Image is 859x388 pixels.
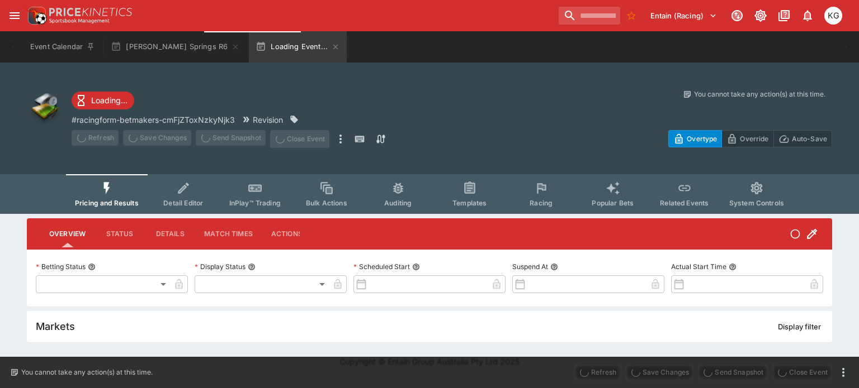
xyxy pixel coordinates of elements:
[27,89,63,125] img: other.png
[694,89,825,99] p: You cannot take any action(s) at this time.
[262,221,312,247] button: Actions
[49,8,132,16] img: PriceKinetics
[837,366,850,379] button: more
[771,318,828,336] button: Display filter
[75,199,139,207] span: Pricing and Results
[740,133,768,145] p: Override
[512,262,548,271] p: Suspend At
[36,262,86,271] p: Betting Status
[729,199,784,207] span: System Controls
[23,31,102,63] button: Event Calendar
[668,130,832,147] div: Start From
[797,6,818,26] button: Notifications
[687,133,717,145] p: Overtype
[727,6,747,26] button: Connected to PK
[773,130,832,147] button: Auto-Save
[530,199,553,207] span: Racing
[91,94,128,106] p: Loading...
[248,263,256,271] button: Display Status
[729,263,737,271] button: Actual Start Time
[721,130,773,147] button: Override
[559,7,620,25] input: search
[774,6,794,26] button: Documentation
[249,31,347,63] button: Loading Event...
[253,114,283,126] p: Revision
[334,130,347,148] button: more
[229,199,281,207] span: InPlay™ Trading
[644,7,724,25] button: Select Tenant
[195,262,246,271] p: Display Status
[660,199,709,207] span: Related Events
[452,199,487,207] span: Templates
[36,320,75,333] h5: Markets
[671,262,726,271] p: Actual Start Time
[550,263,558,271] button: Suspend At
[72,114,235,126] p: Copy To Clipboard
[384,199,412,207] span: Auditing
[4,6,25,26] button: open drawer
[95,221,145,247] button: Status
[21,367,153,377] p: You cannot take any action(s) at this time.
[751,6,771,26] button: Toggle light/dark mode
[88,263,96,271] button: Betting Status
[49,18,110,23] img: Sportsbook Management
[25,4,47,27] img: PriceKinetics Logo
[824,7,842,25] div: Kevin Gutschlag
[668,130,722,147] button: Overtype
[821,3,846,28] button: Kevin Gutschlag
[40,221,95,247] button: Overview
[195,221,262,247] button: Match Times
[622,7,640,25] button: No Bookmarks
[66,174,793,214] div: Event type filters
[592,199,634,207] span: Popular Bets
[353,262,410,271] p: Scheduled Start
[163,199,203,207] span: Detail Editor
[104,31,247,63] button: [PERSON_NAME] Springs R6
[412,263,420,271] button: Scheduled Start
[145,221,195,247] button: Details
[306,199,347,207] span: Bulk Actions
[792,133,827,145] p: Auto-Save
